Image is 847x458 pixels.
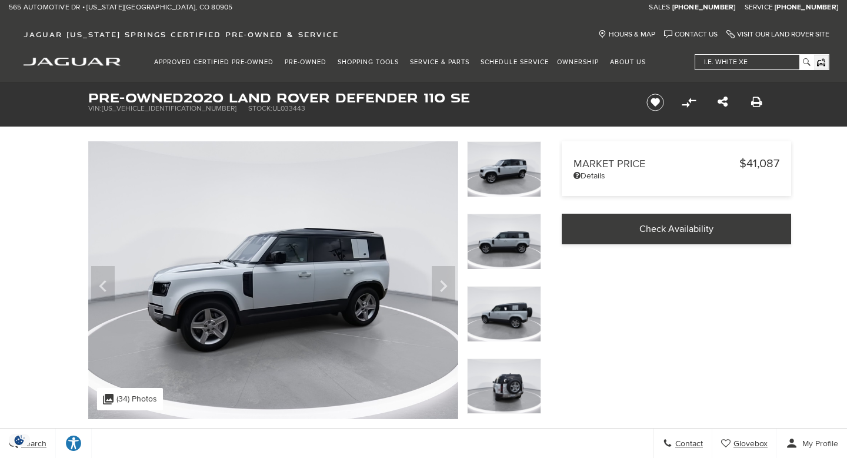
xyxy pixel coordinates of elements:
[731,439,768,449] span: Glovebox
[432,266,455,301] div: Next
[573,157,779,171] a: Market Price $41,087
[573,158,739,170] span: Market Price
[672,439,703,449] span: Contact
[642,93,668,112] button: Save vehicle
[467,359,541,414] img: Used 2020 Fuji White Land Rover SE image 7
[664,30,718,39] a: Contact Us
[102,104,236,113] span: [US_VEHICLE_IDENTIFICATION_NUMBER]
[24,58,121,66] img: Jaguar
[97,388,163,410] div: (34) Photos
[476,52,553,72] a: Schedule Service
[467,141,541,197] img: Used 2020 Fuji White Land Rover SE image 4
[798,439,838,449] span: My Profile
[751,95,762,109] a: Print this Pre-Owned 2020 Land Rover Defender 110 SE
[562,214,791,244] a: Check Availability
[56,429,92,458] a: Explore your accessibility options
[777,429,847,458] button: Open user profile menu
[718,95,728,109] a: Share this Pre-Owned 2020 Land Rover Defender 110 SE
[9,3,232,12] a: 565 Automotive Dr • [US_STATE][GEOGRAPHIC_DATA], CO 80905
[739,157,779,171] span: $41,087
[272,104,305,113] span: UL033443
[150,52,653,72] nav: Main Navigation
[6,434,33,446] section: Click to Open Cookie Consent Modal
[88,91,626,104] h1: 2020 Land Rover Defender 110 SE
[467,214,541,270] img: Used 2020 Fuji White Land Rover SE image 5
[553,52,606,72] a: Ownership
[775,3,838,12] a: [PHONE_NUMBER]
[91,266,115,301] div: Previous
[18,30,345,39] a: Jaguar [US_STATE] Springs Certified Pre-Owned & Service
[726,30,829,39] a: Visit Our Land Rover Site
[598,30,655,39] a: Hours & Map
[649,3,670,12] span: Sales
[639,223,713,235] span: Check Availability
[56,434,91,452] div: Explore your accessibility options
[150,52,281,72] a: Approved Certified Pre-Owned
[88,88,184,107] strong: Pre-Owned
[88,141,458,419] img: Used 2020 Fuji White Land Rover SE image 4
[606,52,653,72] a: About Us
[745,3,773,12] span: Service
[680,94,698,111] button: Compare Vehicle
[712,429,777,458] a: Glovebox
[24,30,339,39] span: Jaguar [US_STATE] Springs Certified Pre-Owned & Service
[6,434,33,446] img: Opt-Out Icon
[88,104,102,113] span: VIN:
[24,56,121,66] a: jaguar
[467,286,541,342] img: Used 2020 Fuji White Land Rover SE image 6
[281,52,334,72] a: Pre-Owned
[406,52,476,72] a: Service & Parts
[573,171,779,181] a: Details
[672,3,736,12] a: [PHONE_NUMBER]
[334,52,406,72] a: Shopping Tools
[248,104,272,113] span: Stock:
[695,55,813,69] input: i.e. White XE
